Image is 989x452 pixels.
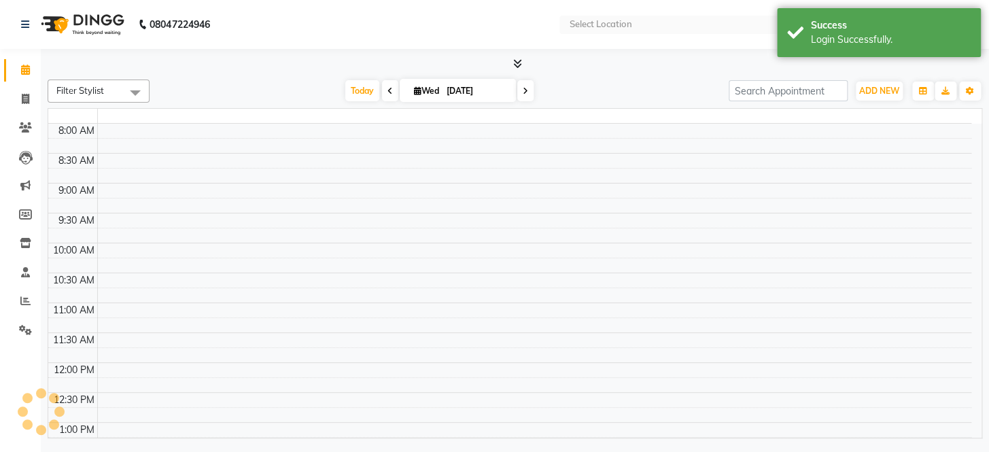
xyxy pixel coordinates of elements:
span: ADD NEW [859,86,899,96]
div: 8:30 AM [56,154,97,168]
div: 9:30 AM [56,213,97,228]
div: 11:00 AM [50,303,97,317]
div: Success [811,18,971,33]
div: 10:00 AM [50,243,97,258]
input: 2025-09-03 [443,81,510,101]
span: Wed [411,86,443,96]
span: Today [345,80,379,101]
div: 9:00 AM [56,184,97,198]
input: Search Appointment [729,80,848,101]
div: 12:30 PM [51,393,97,407]
img: logo [35,5,128,44]
div: 10:30 AM [50,273,97,288]
div: Select Location [569,18,631,31]
div: 1:00 PM [56,423,97,437]
div: 12:00 PM [51,363,97,377]
button: ADD NEW [856,82,903,101]
b: 08047224946 [150,5,209,44]
div: 11:30 AM [50,333,97,347]
span: Filter Stylist [56,85,104,96]
div: Login Successfully. [811,33,971,47]
div: 8:00 AM [56,124,97,138]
